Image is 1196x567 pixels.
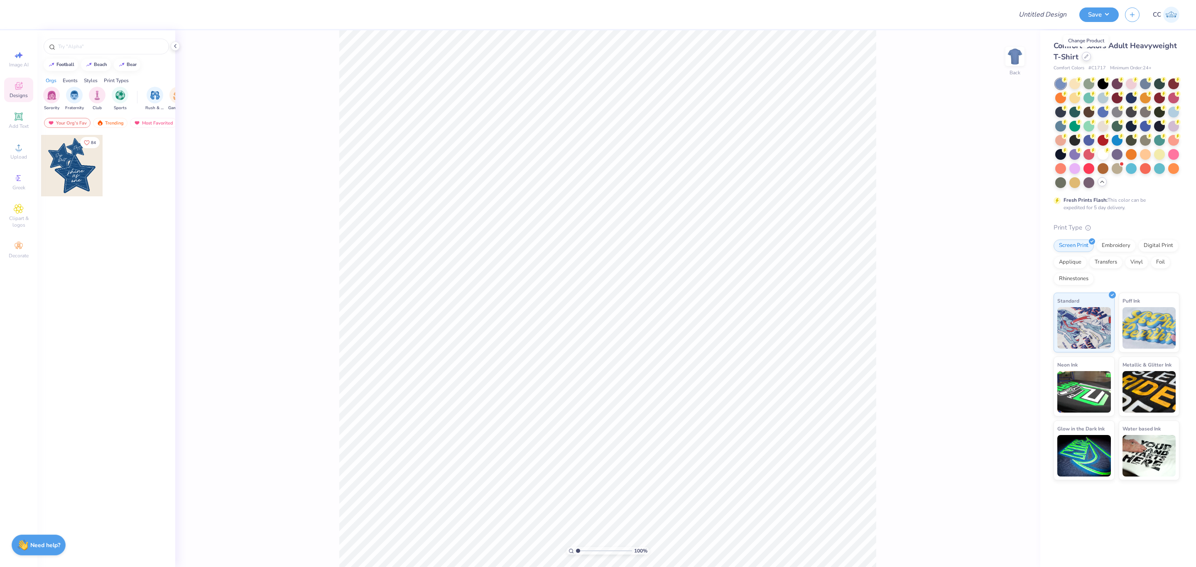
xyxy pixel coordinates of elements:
[134,120,140,126] img: most_fav.gif
[168,87,187,111] div: filter for Game Day
[89,87,105,111] div: filter for Club
[65,87,84,111] div: filter for Fraternity
[43,87,60,111] button: filter button
[93,90,102,100] img: Club Image
[9,61,29,68] span: Image AI
[114,59,140,71] button: bear
[1057,435,1111,477] img: Glow in the Dark Ink
[70,90,79,100] img: Fraternity Image
[89,87,105,111] button: filter button
[93,118,127,128] div: Trending
[168,105,187,111] span: Game Day
[9,123,29,130] span: Add Text
[1122,296,1140,305] span: Puff Ink
[634,547,647,555] span: 100 %
[1054,240,1094,252] div: Screen Print
[1079,7,1119,22] button: Save
[1010,69,1020,76] div: Back
[57,42,164,51] input: Try "Alpha"
[1054,273,1094,285] div: Rhinestones
[80,137,100,148] button: Like
[1057,371,1111,413] img: Neon Ink
[130,118,177,128] div: Most Favorited
[1096,240,1136,252] div: Embroidery
[43,87,60,111] div: filter for Sorority
[44,59,78,71] button: football
[1057,424,1105,433] span: Glow in the Dark Ink
[10,92,28,99] span: Designs
[4,215,33,228] span: Clipart & logos
[97,120,103,126] img: trending.gif
[1110,65,1152,72] span: Minimum Order: 24 +
[145,87,164,111] button: filter button
[1151,256,1170,269] div: Foil
[65,105,84,111] span: Fraternity
[1153,10,1161,20] span: CC
[1153,7,1179,23] a: CC
[1012,6,1073,23] input: Untitled Design
[168,87,187,111] button: filter button
[1054,65,1084,72] span: Comfort Colors
[10,154,27,160] span: Upload
[91,141,96,145] span: 84
[1054,223,1179,232] div: Print Type
[44,105,59,111] span: Sorority
[56,62,74,67] div: football
[1122,307,1176,349] img: Puff Ink
[1088,65,1106,72] span: # C1717
[12,184,25,191] span: Greek
[9,252,29,259] span: Decorate
[1122,360,1171,369] span: Metallic & Glitter Ink
[44,118,91,128] div: Your Org's Fav
[93,105,102,111] span: Club
[115,90,125,100] img: Sports Image
[1064,196,1166,211] div: This color can be expedited for 5 day delivery.
[65,87,84,111] button: filter button
[1064,35,1109,46] div: Change Product
[48,62,55,67] img: trend_line.gif
[145,105,164,111] span: Rush & Bid
[104,77,129,84] div: Print Types
[145,87,164,111] div: filter for Rush & Bid
[1138,240,1179,252] div: Digital Print
[46,77,56,84] div: Orgs
[1007,48,1023,65] img: Back
[84,77,98,84] div: Styles
[112,87,128,111] div: filter for Sports
[150,90,160,100] img: Rush & Bid Image
[1054,256,1087,269] div: Applique
[48,120,54,126] img: most_fav.gif
[118,62,125,67] img: trend_line.gif
[1057,360,1078,369] span: Neon Ink
[1057,296,1079,305] span: Standard
[1122,435,1176,477] img: Water based Ink
[1122,371,1176,413] img: Metallic & Glitter Ink
[63,77,78,84] div: Events
[30,541,60,549] strong: Need help?
[1122,424,1161,433] span: Water based Ink
[47,90,56,100] img: Sorority Image
[81,59,111,71] button: beach
[1064,197,1108,203] strong: Fresh Prints Flash:
[1163,7,1179,23] img: Cyril Cabanete
[1089,256,1122,269] div: Transfers
[86,62,92,67] img: trend_line.gif
[1057,307,1111,349] img: Standard
[112,87,128,111] button: filter button
[1125,256,1148,269] div: Vinyl
[127,62,137,67] div: bear
[114,105,127,111] span: Sports
[173,90,183,100] img: Game Day Image
[94,62,107,67] div: beach
[1054,41,1177,62] span: Comfort Colors Adult Heavyweight T-Shirt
